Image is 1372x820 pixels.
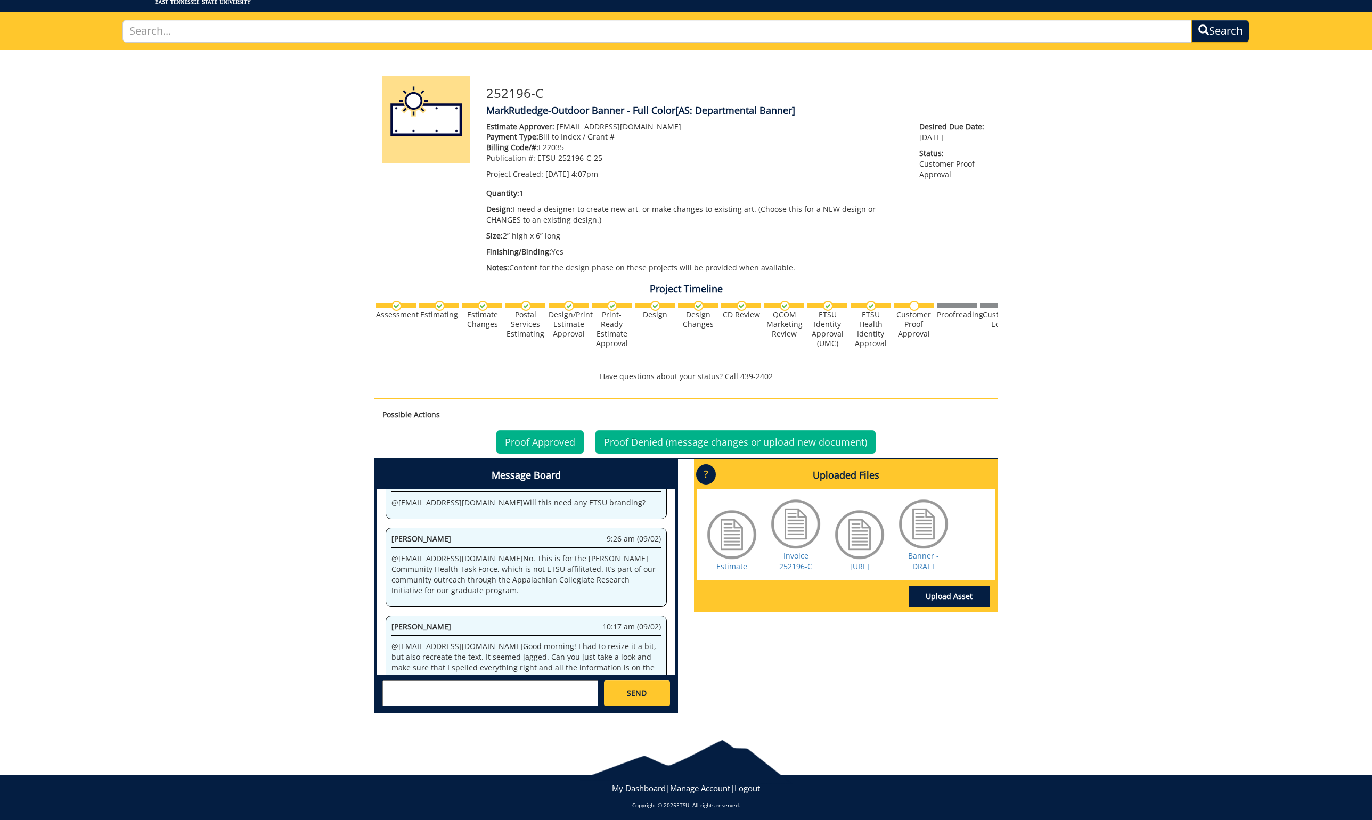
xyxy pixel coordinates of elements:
[376,310,416,319] div: Assessment
[780,301,790,311] img: checkmark
[908,551,939,571] a: Banner - DRAFT
[716,561,747,571] a: Estimate
[807,310,847,348] div: ETSU Identity Approval (UMC)
[919,148,990,180] p: Customer Proof Approval
[486,247,903,257] p: Yes
[1191,20,1249,43] button: Search
[374,284,998,294] h4: Project Timeline
[391,553,661,596] p: @ [EMAIL_ADDRESS][DOMAIN_NAME] No. This is for the [PERSON_NAME] Community Health Task Force, whi...
[670,783,730,793] a: Manage Account
[391,497,661,508] p: @ [EMAIL_ADDRESS][DOMAIN_NAME] Will this need any ETSU branding?
[486,153,535,163] span: Publication #:
[391,534,451,544] span: [PERSON_NAME]
[123,20,1193,43] input: Search...
[675,104,795,117] span: [AS: Departmental Banner]
[486,204,903,225] p: I need a designer to create new art, or make changes to existing art. (Choose this for a NEW desi...
[486,231,903,241] p: 2” high x 6” long
[391,641,661,684] p: @ [EMAIL_ADDRESS][DOMAIN_NAME] Good morning! I had to resize it a bit, but also recreate the text...
[909,301,919,311] img: no
[823,301,833,311] img: checkmark
[486,169,543,179] span: Project Created:
[607,301,617,311] img: checkmark
[676,801,689,809] a: ETSU
[627,688,647,699] span: SEND
[850,561,869,571] a: [URL]
[486,132,903,142] p: Bill to Index / Grant #
[537,153,602,163] span: ETSU-252196-C-25
[496,430,584,454] a: Proof Approved
[435,301,445,311] img: checkmark
[382,680,598,706] textarea: messageToSend
[486,121,554,132] span: Estimate Approver:
[612,783,666,793] a: My Dashboard
[377,462,675,489] h4: Message Board
[419,310,459,319] div: Estimating
[919,121,990,143] p: [DATE]
[505,310,545,339] div: Postal Services Estimating
[486,86,990,100] h3: 252196-C
[602,621,661,632] span: 10:17 am (09/02)
[382,76,470,163] img: Product featured image
[486,105,990,116] h4: MarkRutledge-Outdoor Banner - Full Color
[391,621,451,632] span: [PERSON_NAME]
[564,301,574,311] img: checkmark
[486,263,903,273] p: Content for the design phase on these projects will be provided when available.
[486,204,513,214] span: Design:
[851,310,891,348] div: ETSU Health Identity Approval
[721,310,761,319] div: CD Review
[779,551,812,571] a: Invoice 252196-C
[764,310,804,339] div: QCOM Marketing Review
[486,121,903,132] p: [EMAIL_ADDRESS][DOMAIN_NAME]
[650,301,660,311] img: checkmark
[486,231,503,241] span: Size:
[894,310,934,339] div: Customer Proof Approval
[486,188,519,198] span: Quantity:
[607,534,661,544] span: 9:26 am (09/02)
[462,310,502,329] div: Estimate Changes
[549,310,589,339] div: Design/Print Estimate Approval
[595,430,876,454] a: Proof Denied (message changes or upload new document)
[382,409,440,420] strong: Possible Actions
[604,680,670,706] a: SEND
[486,263,509,273] span: Notes:
[374,371,998,382] p: Have questions about your status? Call 439-2402
[521,301,531,311] img: checkmark
[737,301,747,311] img: checkmark
[486,142,538,152] span: Billing Code/#:
[866,301,876,311] img: checkmark
[693,301,704,311] img: checkmark
[478,301,488,311] img: checkmark
[635,310,675,319] div: Design
[486,188,903,199] p: 1
[909,586,990,607] a: Upload Asset
[697,462,995,489] h4: Uploaded Files
[980,310,1020,329] div: Customer Edits
[486,142,903,153] p: E22035
[391,301,402,311] img: checkmark
[734,783,760,793] a: Logout
[937,310,977,319] div: Proofreading
[919,148,990,159] span: Status:
[486,247,551,257] span: Finishing/Binding:
[696,464,716,485] p: ?
[592,310,632,348] div: Print-Ready Estimate Approval
[678,310,718,329] div: Design Changes
[486,132,538,142] span: Payment Type:
[919,121,990,132] span: Desired Due Date:
[545,169,598,179] span: [DATE] 4:07pm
